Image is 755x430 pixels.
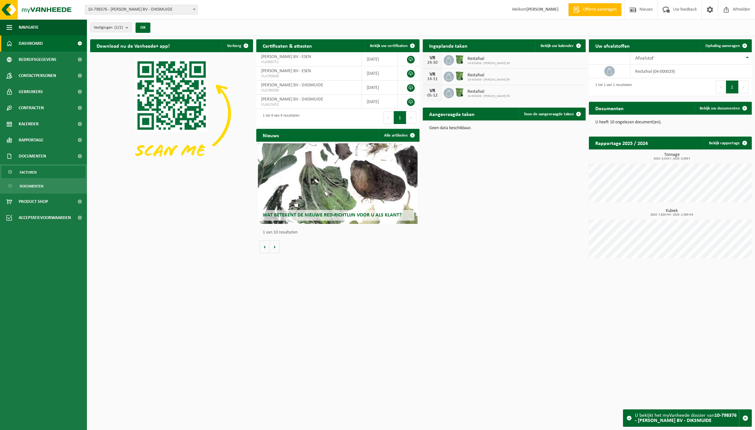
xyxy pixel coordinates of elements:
[383,111,394,124] button: Previous
[362,66,398,81] td: [DATE]
[227,44,241,48] span: Verberg
[261,83,323,88] span: [PERSON_NAME] BV - DIKSMUIDE
[20,166,37,178] span: Facturen
[592,80,632,94] div: 1 tot 1 van 1 resultaten
[592,213,752,216] span: 2024: 7,820 m3 - 2025: 2,590 m3
[260,110,299,125] div: 1 tot 4 van 4 resultaten
[467,94,510,98] span: 10-933459 - [PERSON_NAME] BV
[716,81,726,93] button: Previous
[526,7,559,12] strong: [PERSON_NAME]
[19,52,56,68] span: Bedrijfsgegevens
[454,71,465,81] img: WB-0370-HPE-GN-50
[581,6,618,13] span: Offerte aanvragen
[406,111,416,124] button: Next
[263,230,416,235] p: 1 van 10 resultaten
[2,166,85,178] a: Facturen
[700,39,751,52] a: Ophaling aanvragen
[19,19,39,35] span: Navigatie
[592,157,752,160] span: 2024: 0,015 t - 2025: 0,000 t
[635,56,654,61] span: Afvalstof
[635,413,737,423] strong: 10-798376 - [PERSON_NAME] BV - DIKSMUIDE
[589,102,630,114] h2: Documenten
[19,35,43,52] span: Dashboard
[595,120,745,125] p: U heeft 10 ongelezen document(en).
[261,69,311,73] span: [PERSON_NAME] BV - ESEN
[541,44,574,48] span: Bekijk uw kalender
[739,81,749,93] button: Next
[426,77,439,81] div: 14-11
[90,23,132,32] button: Vestigingen(2/2)
[429,126,579,130] p: Geen data beschikbaar.
[258,143,418,224] a: Wat betekent de nieuwe RED-richtlijn voor u als klant?
[19,116,39,132] span: Kalender
[423,39,474,52] h2: Ingeplande taken
[394,111,406,124] button: 1
[85,5,198,14] span: 10-798376 - DOMINICK VAN ERDEGHEM BV - DIKSMUIDE
[726,81,739,93] button: 1
[263,213,401,218] span: Wat betekent de nieuwe RED-richtlijn voor u als klant?
[261,97,323,102] span: [PERSON_NAME] BV - DIKSMUIDE
[568,3,621,16] a: Offerte aanvragen
[467,89,510,94] span: Restafval
[370,44,408,48] span: Bekijk uw certificaten
[454,54,465,65] img: WB-0370-HPE-GN-50
[535,39,585,52] a: Bekijk uw kalender
[256,39,318,52] h2: Certificaten & attesten
[90,52,253,175] img: Download de VHEPlus App
[362,52,398,66] td: [DATE]
[589,39,636,52] h2: Uw afvalstoffen
[379,129,419,142] a: Alle artikelen
[19,100,44,116] span: Contracten
[426,93,439,98] div: 05-12
[19,132,43,148] span: Rapportage
[426,55,439,61] div: VR
[467,56,510,62] span: Restafval
[592,153,752,160] h3: Tonnage
[635,410,739,426] div: U bekijkt het myVanheede dossier van
[423,108,481,120] h2: Aangevraagde taken
[467,78,510,82] span: 10-933459 - [PERSON_NAME] BV
[261,60,356,65] span: VLA900751
[426,61,439,65] div: 24-10
[261,74,356,79] span: VLA709648
[467,73,510,78] span: Restafval
[19,210,71,226] span: Acceptatievoorwaarden
[20,180,43,192] span: Documenten
[270,240,280,253] button: Volgende
[700,106,740,110] span: Bekijk uw documenten
[467,62,510,65] span: 10-933459 - [PERSON_NAME] BV
[19,148,46,164] span: Documenten
[524,112,574,116] span: Toon de aangevraagde taken
[114,25,123,30] count: (2/2)
[454,87,465,98] img: WB-0370-HPE-GN-50
[261,54,311,59] span: [PERSON_NAME] BV - ESEN
[261,102,356,107] span: VLA615452
[260,240,270,253] button: Vorige
[519,108,585,120] a: Toon de aangevraagde taken
[90,39,176,52] h2: Download nu de Vanheede+ app!
[362,95,398,109] td: [DATE]
[19,68,56,84] span: Contactpersonen
[592,209,752,216] h3: Kubiek
[85,5,197,14] span: 10-798376 - DOMINICK VAN ERDEGHEM BV - DIKSMUIDE
[589,137,654,149] h2: Rapportage 2025 / 2024
[261,88,356,93] span: VLA706500
[426,88,439,93] div: VR
[2,180,85,192] a: Documenten
[704,137,751,149] a: Bekijk rapportage
[694,102,751,115] a: Bekijk uw documenten
[365,39,419,52] a: Bekijk uw certificaten
[136,23,150,33] button: OK
[222,39,252,52] button: Verberg
[256,129,285,141] h2: Nieuws
[705,44,740,48] span: Ophaling aanvragen
[19,84,43,100] span: Gebruikers
[19,194,48,210] span: Product Shop
[94,23,123,33] span: Vestigingen
[630,64,752,78] td: restafval (04-000029)
[362,81,398,95] td: [DATE]
[426,72,439,77] div: VR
